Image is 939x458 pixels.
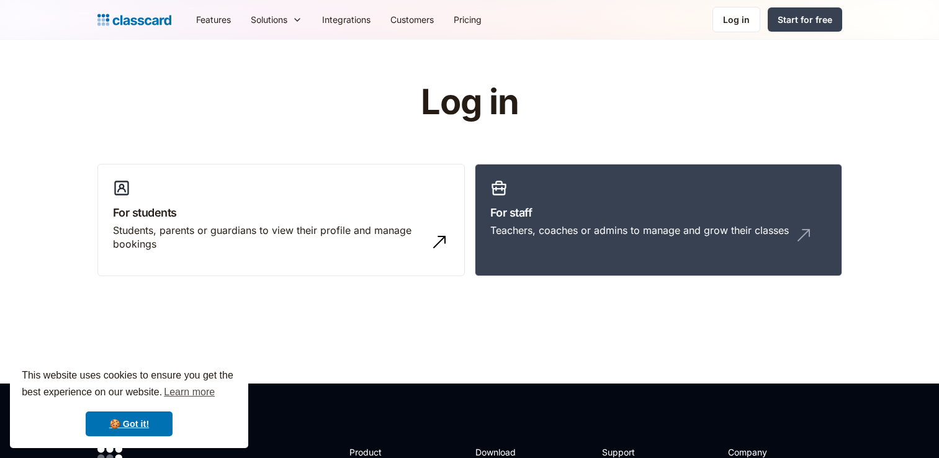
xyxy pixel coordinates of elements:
span: This website uses cookies to ensure you get the best experience on our website. [22,368,236,402]
h3: For students [113,204,449,221]
a: Integrations [312,6,380,34]
div: Solutions [241,6,312,34]
h3: For staff [490,204,827,221]
a: For staffTeachers, coaches or admins to manage and grow their classes [475,164,842,277]
h1: Log in [272,83,667,122]
div: Students, parents or guardians to view their profile and manage bookings [113,223,425,251]
a: home [97,11,171,29]
div: Log in [723,13,750,26]
div: Start for free [778,13,832,26]
div: Solutions [251,13,287,26]
a: For studentsStudents, parents or guardians to view their profile and manage bookings [97,164,465,277]
div: Teachers, coaches or admins to manage and grow their classes [490,223,789,237]
a: Customers [380,6,444,34]
a: dismiss cookie message [86,411,173,436]
a: Features [186,6,241,34]
a: Log in [712,7,760,32]
a: Pricing [444,6,492,34]
a: learn more about cookies [162,383,217,402]
div: cookieconsent [10,356,248,448]
a: Start for free [768,7,842,32]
